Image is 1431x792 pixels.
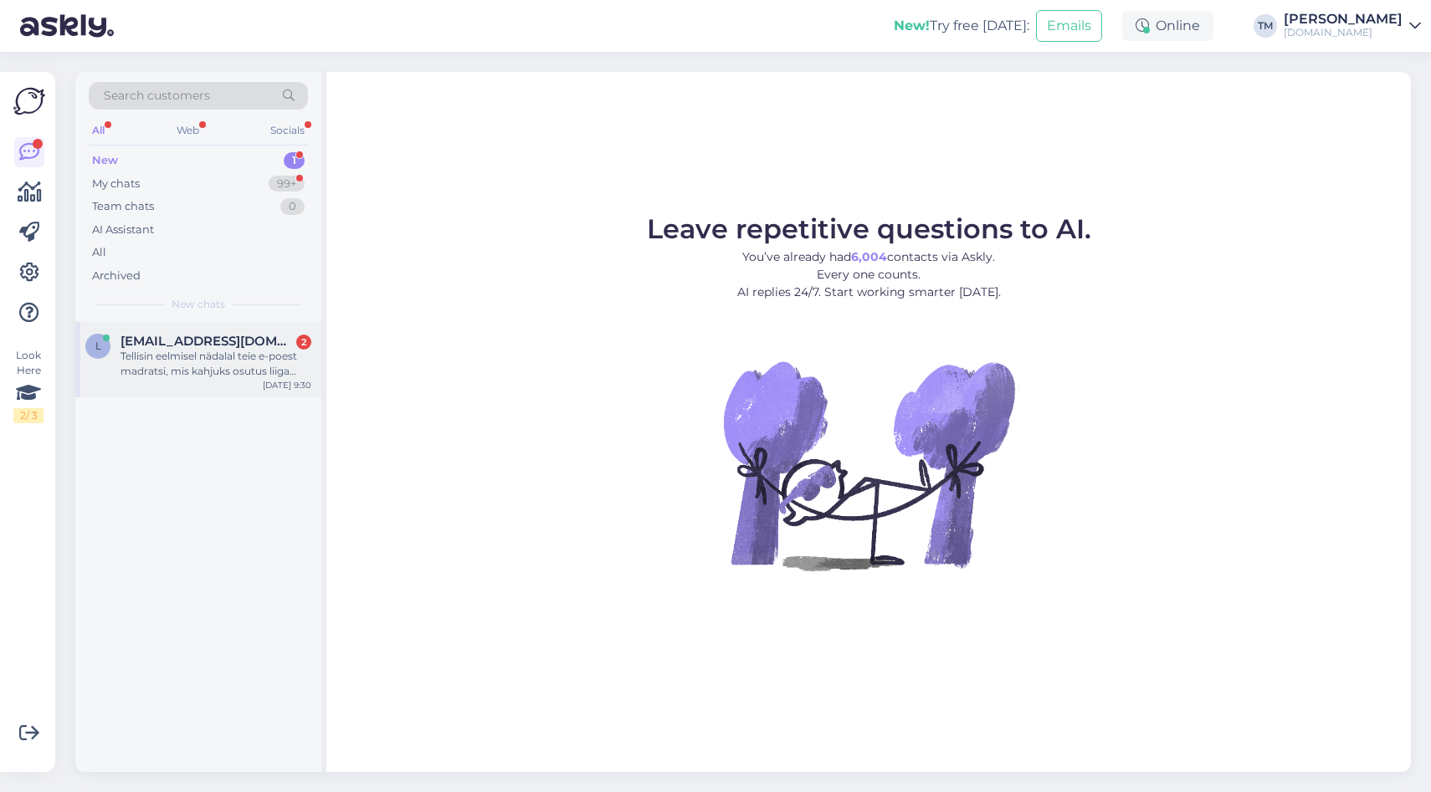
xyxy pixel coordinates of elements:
p: You’ve already had contacts via Askly. Every one counts. AI replies 24/7. Start working smarter [... [647,248,1091,301]
div: All [89,120,108,141]
div: Try free [DATE]: [894,16,1029,36]
div: [PERSON_NAME] [1284,13,1403,26]
div: [DATE] 9:30 [263,379,311,391]
div: New [92,152,118,169]
b: 6,004 [851,249,887,264]
div: Look Here [13,348,44,423]
span: liisa1000@hot.ee [121,334,295,349]
div: 1 [284,152,305,169]
div: Web [173,120,203,141]
div: My chats [92,176,140,192]
span: Search customers [104,87,210,105]
button: Emails [1036,10,1102,42]
div: 0 [280,198,305,215]
img: Askly Logo [13,85,45,117]
div: Archived [92,268,141,284]
span: New chats [172,297,225,312]
img: No Chat active [718,314,1019,616]
b: New! [894,18,930,33]
div: [DOMAIN_NAME] [1284,26,1403,39]
div: 2 / 3 [13,408,44,423]
a: [PERSON_NAME][DOMAIN_NAME] [1284,13,1421,39]
div: Team chats [92,198,154,215]
div: 99+ [269,176,305,192]
div: Socials [267,120,308,141]
div: AI Assistant [92,222,154,238]
span: l [95,340,101,352]
div: Tellisin eelmisel nädalal teie e-poest madratsi, mis kahjuks osutus liiga kõvaks. On [PERSON_NAME... [121,349,311,379]
div: 2 [296,335,311,350]
div: All [92,244,106,261]
div: TM [1254,14,1277,38]
div: Online [1122,11,1213,41]
span: Leave repetitive questions to AI. [647,212,1091,245]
